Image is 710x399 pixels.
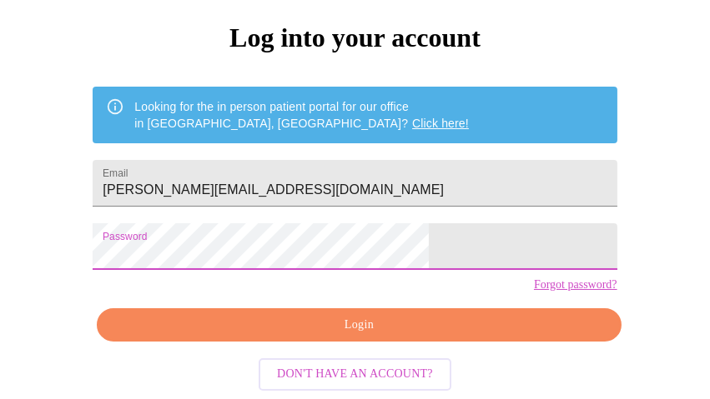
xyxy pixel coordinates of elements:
div: Looking for the in person patient portal for our office in [GEOGRAPHIC_DATA], [GEOGRAPHIC_DATA]? [134,92,469,138]
h3: Log into your account [93,22,617,53]
a: Click here! [412,117,469,130]
a: Don't have an account? [254,366,456,380]
span: Don't have an account? [277,364,433,385]
button: Login [97,308,621,342]
button: Don't have an account? [259,358,451,391]
span: Login [116,315,602,336]
a: Forgot password? [534,278,617,292]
